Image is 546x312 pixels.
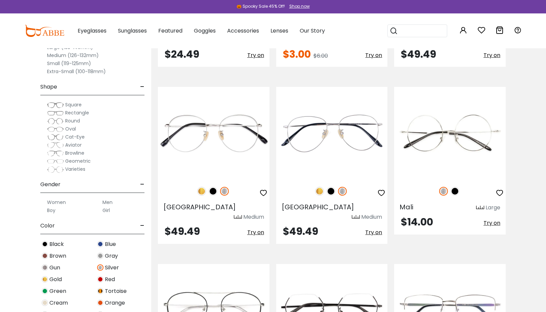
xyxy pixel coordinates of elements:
[97,241,103,247] img: Blue
[105,252,118,260] span: Gray
[300,27,325,35] span: Our Story
[286,3,310,9] a: Shop now
[47,67,106,75] label: Extra-Small (100-118mm)
[65,101,82,108] span: Square
[47,126,64,133] img: Oval.png
[165,47,199,61] span: $24.49
[247,51,264,59] span: Try on
[47,198,66,206] label: Women
[42,241,48,247] img: Black
[209,187,217,196] img: Black
[365,226,382,239] button: Try on
[65,125,76,132] span: Oval
[65,150,84,156] span: Browline
[365,49,382,61] button: Try on
[65,166,85,172] span: Varieties
[484,217,500,229] button: Try on
[49,264,60,272] span: Gun
[42,288,48,294] img: Green
[220,187,229,196] img: Silver
[365,51,382,59] span: Try on
[47,102,64,108] img: Square.png
[42,276,48,282] img: Gold
[361,213,382,221] div: Medium
[47,110,64,116] img: Rectangle.png
[65,142,82,148] span: Aviator
[276,87,388,179] img: Silver Nepal - Titanium ,Adjust Nose Pads
[315,187,324,196] img: Gold
[401,47,436,61] span: $49.49
[49,299,68,307] span: Cream
[42,300,48,306] img: Cream
[47,158,64,165] img: Geometric.png
[49,240,64,248] span: Black
[65,158,91,164] span: Geometric
[327,187,335,196] img: Black
[140,176,144,193] span: -
[451,187,459,196] img: Black
[105,240,116,248] span: Blue
[65,117,80,124] span: Round
[165,224,200,239] span: $49.49
[47,134,64,141] img: Cat-Eye.png
[439,187,448,196] img: Silver
[105,275,115,283] span: Red
[283,47,311,61] span: $3.00
[65,134,85,140] span: Cat-Eye
[197,187,206,196] img: Gold
[97,300,103,306] img: Orange
[42,253,48,259] img: Brown
[105,264,119,272] span: Silver
[140,218,144,234] span: -
[283,224,318,239] span: $49.49
[118,27,147,35] span: Sunglasses
[49,287,66,295] span: Green
[194,27,216,35] span: Goggles
[105,299,125,307] span: Orange
[400,202,413,212] span: Mali
[401,215,433,229] span: $14.00
[237,3,285,9] div: 🎃 Spooky Sale 45% Off!
[47,150,64,157] img: Browline.png
[247,49,264,61] button: Try on
[484,49,500,61] button: Try on
[140,79,144,95] span: -
[97,288,103,294] img: Tortoise
[25,25,64,37] img: abbeglasses.com
[484,51,500,59] span: Try on
[78,27,107,35] span: Eyeglasses
[158,87,269,179] img: Silver Mongolia - Titanium ,Adjust Nose Pads
[97,264,103,271] img: Silver
[105,287,127,295] span: Tortoise
[102,206,110,214] label: Girl
[40,218,55,234] span: Color
[486,204,500,212] div: Large
[394,87,506,179] img: Silver Mali - Acetate,Metal ,Adjust Nose Pads
[270,27,288,35] span: Lenses
[40,176,60,193] span: Gender
[243,213,264,221] div: Medium
[47,166,64,173] img: Varieties.png
[97,253,103,259] img: Gray
[158,27,182,35] span: Featured
[313,52,328,60] span: $6.00
[47,118,64,124] img: Round.png
[282,202,354,212] span: [GEOGRAPHIC_DATA]
[484,219,500,227] span: Try on
[47,51,99,59] label: Medium (126-132mm)
[476,205,484,210] img: size ruler
[49,252,66,260] span: Brown
[247,226,264,239] button: Try on
[47,206,55,214] label: Boy
[227,27,259,35] span: Accessories
[47,142,64,149] img: Aviator.png
[163,202,236,212] span: [GEOGRAPHIC_DATA]
[65,109,89,116] span: Rectangle
[102,198,113,206] label: Men
[234,215,242,220] img: size ruler
[49,275,62,283] span: Gold
[365,228,382,236] span: Try on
